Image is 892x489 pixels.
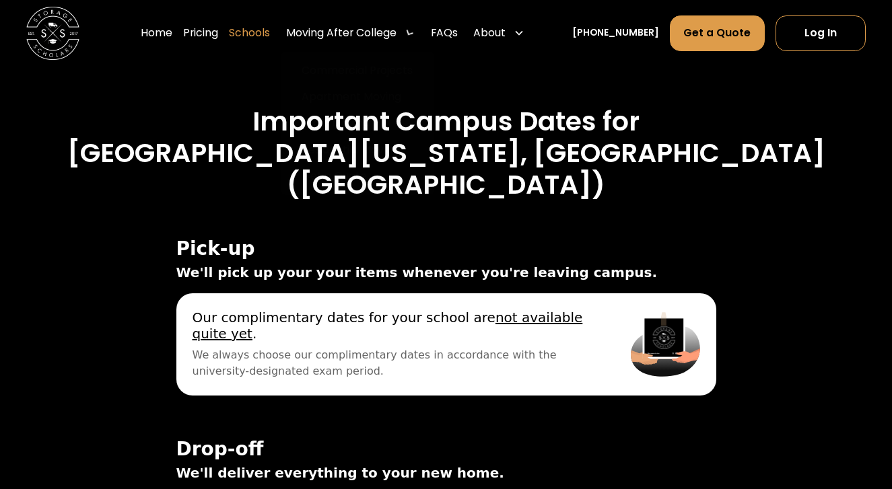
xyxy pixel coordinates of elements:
[670,15,765,51] a: Get a Quote
[286,163,429,189] a: Get a Quote
[26,7,79,60] img: Storage Scholars main logo
[141,15,172,52] a: Home
[286,25,397,41] div: Moving After College
[286,137,429,163] a: Residential Moving
[176,238,716,260] span: Pick-up
[286,83,429,110] a: Apartment Moving
[193,347,599,379] span: We always choose our complimentary dates in accordance with the university-designated exam period.
[183,15,218,52] a: Pricing
[631,309,699,379] img: Pickup Image
[44,106,848,137] h3: Important Campus Dates for
[44,137,848,201] h3: [GEOGRAPHIC_DATA][US_STATE], [GEOGRAPHIC_DATA] ([GEOGRAPHIC_DATA])
[176,439,716,460] span: Drop-off
[176,463,716,483] span: We'll deliver everything to your new home.
[776,15,866,51] a: Log In
[281,52,434,195] nav: Moving After College
[468,15,529,52] div: About
[176,262,716,283] span: We'll pick up your your items whenever you're leaving campus.
[26,7,79,60] a: home
[572,26,659,40] a: [PHONE_NUMBER]
[286,57,429,83] a: Commercial Projects
[431,15,458,52] a: FAQs
[286,110,429,136] a: Local Moving
[281,15,420,52] div: Moving After College
[229,15,270,52] a: Schools
[193,309,599,342] span: Our complimentary dates for your school are .
[473,25,506,41] div: About
[193,309,583,342] u: not available quite yet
